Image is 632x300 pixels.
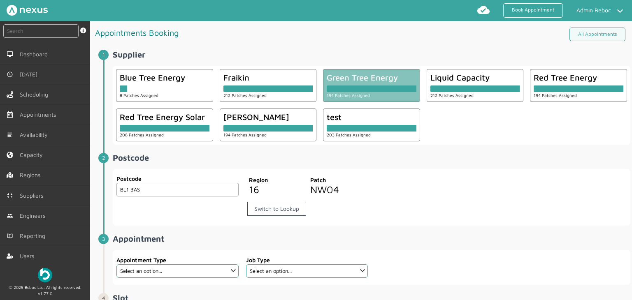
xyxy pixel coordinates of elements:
[20,233,49,239] span: Reporting
[120,132,164,137] small: 208 Patches Assigned
[310,184,339,195] span: NW04
[113,234,630,243] h2: Appointment ️️️
[249,175,304,184] label: Region
[223,112,313,122] div: [PERSON_NAME]
[20,253,37,259] span: Users
[223,132,267,137] small: 194 Patches Assigned
[3,24,79,38] input: Search by: Ref, PostCode, MPAN, MPRN, Account, Customer
[7,91,13,98] img: scheduling-left-menu.svg
[7,192,13,199] img: md-contract.svg
[477,3,490,16] img: md-cloud-done.svg
[223,93,267,98] small: 212 Patches Assigned
[7,233,13,239] img: md-book.svg
[20,212,49,219] span: Engineers
[113,50,630,59] h2: Supplier ️️️
[7,253,13,259] img: user-left-menu.svg
[327,93,370,98] small: 194 Patches Assigned
[113,153,630,162] h2: Postcode ️️️
[249,184,259,195] span: 16
[430,73,520,82] div: Liquid Capacity
[95,24,362,41] h1: Appointments Booking
[7,132,13,138] img: md-list.svg
[7,152,13,158] img: capacity-left-menu.svg
[20,172,44,178] span: Regions
[569,28,625,41] a: All Appointments
[7,212,13,219] img: md-people.svg
[327,112,416,122] div: test
[120,73,209,82] div: Blue Tree Energy
[20,91,51,98] span: Scheduling
[534,73,623,82] div: Red Tree Energy
[310,175,365,184] label: Patch
[20,132,51,138] span: Availability
[327,132,371,137] small: 203 Patches Assigned
[20,71,41,78] span: [DATE]
[38,268,52,282] img: Beboc Logo
[247,202,306,216] a: Switch to Lookup
[20,152,46,158] span: Capacity
[246,256,368,264] label: Job Type
[430,93,474,98] small: 212 Patches Assigned
[116,174,238,183] label: Postcode
[534,93,577,98] small: 194 Patches Assigned
[7,51,13,58] img: md-desktop.svg
[7,111,13,118] img: appointments-left-menu.svg
[20,51,51,58] span: Dashboard
[7,5,48,16] img: Nexus
[20,192,46,199] span: Suppliers
[7,172,13,178] img: regions.left-menu.svg
[223,73,313,82] div: Fraikin
[120,93,158,98] small: 8 Patches Assigned
[327,73,416,82] div: Green Tree Energy
[503,3,563,18] a: Book Appointment
[20,111,59,118] span: Appointments
[120,112,209,122] div: Red Tree Energy Solar
[116,256,238,264] label: Appointment Type
[7,71,13,78] img: md-time.svg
